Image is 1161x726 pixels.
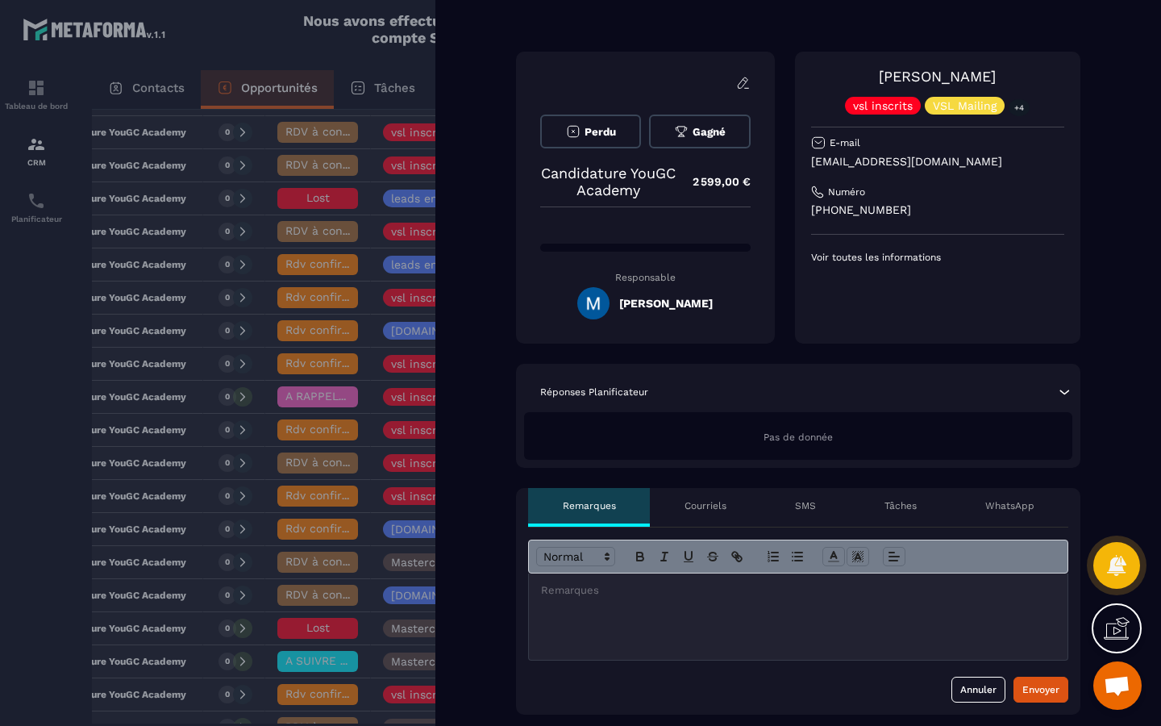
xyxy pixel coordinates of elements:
[540,115,641,148] button: Perdu
[619,297,713,310] h5: [PERSON_NAME]
[795,499,816,512] p: SMS
[563,499,616,512] p: Remarques
[540,165,676,198] p: Candidature YouGC Academy
[585,126,616,138] span: Perdu
[1013,677,1068,703] button: Envoyer
[985,499,1034,512] p: WhatsApp
[830,136,860,149] p: E-mail
[764,432,833,443] span: Pas de donnée
[649,115,750,148] button: Gagné
[853,100,913,111] p: vsl inscrits
[811,251,1064,264] p: Voir toutes les informations
[811,154,1064,169] p: [EMAIL_ADDRESS][DOMAIN_NAME]
[884,499,917,512] p: Tâches
[693,126,726,138] span: Gagné
[828,186,865,198] p: Numéro
[540,386,648,398] p: Réponses Planificateur
[1009,99,1030,116] p: +4
[540,272,751,283] p: Responsable
[951,677,1005,703] button: Annuler
[676,166,751,198] p: 2 599,00 €
[685,499,726,512] p: Courriels
[879,68,996,85] a: [PERSON_NAME]
[933,100,997,111] p: VSL Mailing
[811,202,1064,218] p: [PHONE_NUMBER]
[1093,661,1142,710] a: Ouvrir le chat
[1022,682,1059,698] div: Envoyer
